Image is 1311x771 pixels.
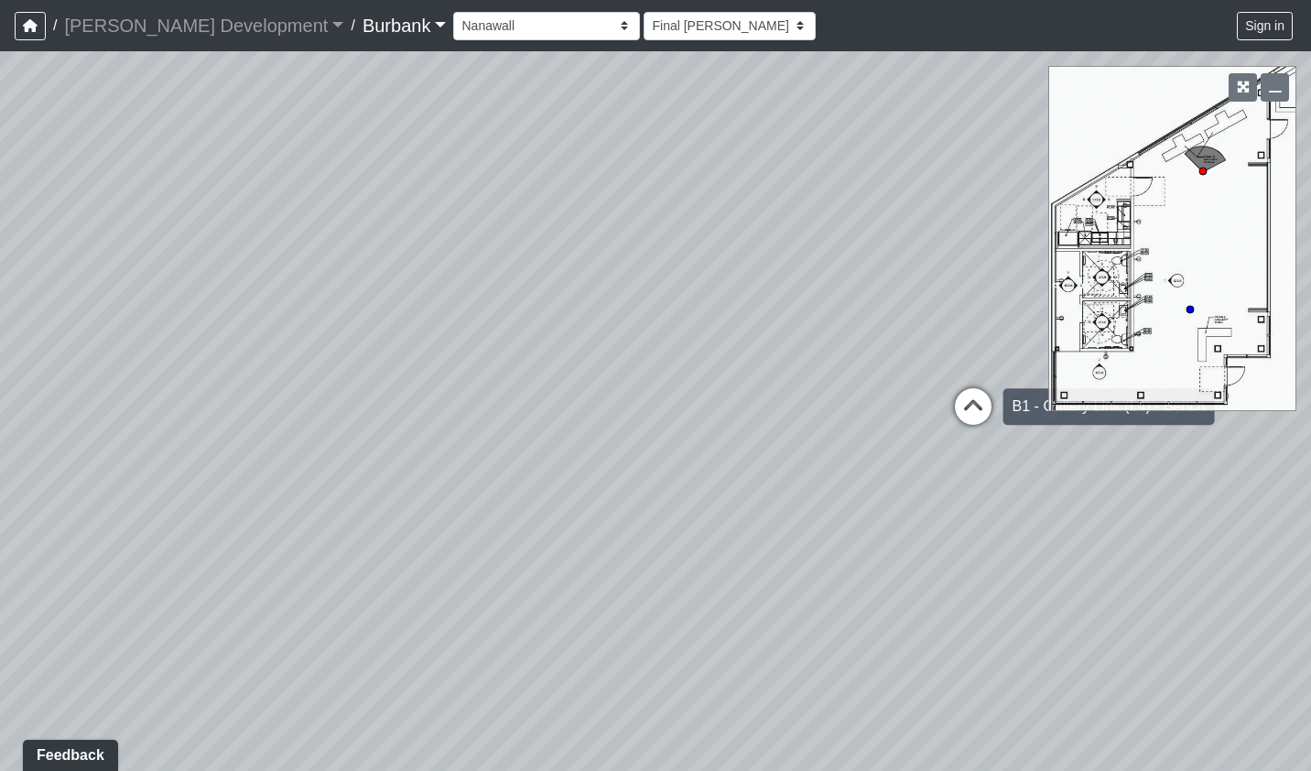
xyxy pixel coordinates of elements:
button: Sign in [1237,12,1293,40]
iframe: Ybug feedback widget [14,734,122,771]
span: / [343,7,362,44]
a: Burbank [363,7,447,44]
span: / [46,7,64,44]
div: B1 - Gallery Link (L4) - Bench [1003,388,1215,425]
a: [PERSON_NAME] Development [64,7,343,44]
